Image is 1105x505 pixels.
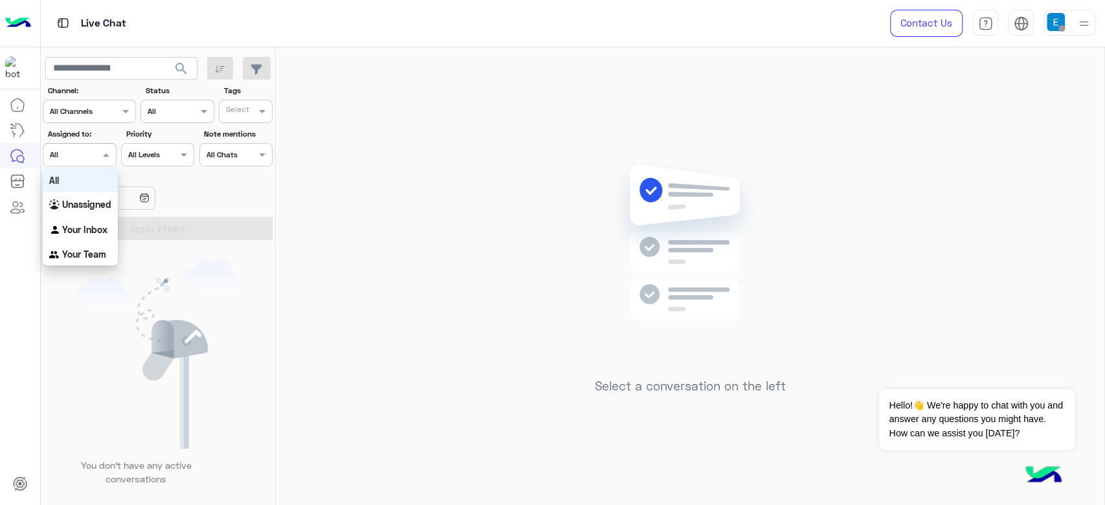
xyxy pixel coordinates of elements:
[1076,16,1092,32] img: profile
[49,249,62,262] img: INBOX.AGENTFILTER.YOURTEAM
[71,458,201,486] p: You don’t have any active conversations
[879,389,1074,450] span: Hello!👋 We're happy to chat with you and answer any questions you might have. How can we assist y...
[5,10,31,37] img: Logo
[55,15,71,31] img: tab
[173,61,189,76] span: search
[146,85,212,96] label: Status
[5,56,28,80] img: 171468393613305
[978,16,993,31] img: tab
[224,104,249,118] div: Select
[595,379,786,394] h5: Select a conversation on the left
[62,199,111,210] b: Unassigned
[1014,16,1029,31] img: tab
[890,10,963,37] a: Contact Us
[62,249,106,260] b: Your Team
[204,128,271,140] label: Note mentions
[49,199,62,212] img: INBOX.AGENTFILTER.UNASSIGNED
[224,85,271,96] label: Tags
[597,154,784,369] img: no messages
[76,260,240,449] img: empty users
[49,175,59,186] b: All
[49,224,62,237] img: INBOX.AGENTFILTER.YOURINBOX
[48,85,135,96] label: Channel:
[43,168,118,265] ng-dropdown-panel: Options list
[48,128,115,140] label: Assigned to:
[166,57,197,85] button: search
[81,15,126,32] p: Live Chat
[1021,453,1066,499] img: hulul-logo.png
[972,10,998,37] a: tab
[62,224,107,235] b: Your Inbox
[1047,13,1065,31] img: userImage
[126,128,193,140] label: Priority
[48,172,193,183] label: Date Range
[43,217,273,240] button: Apply Filters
